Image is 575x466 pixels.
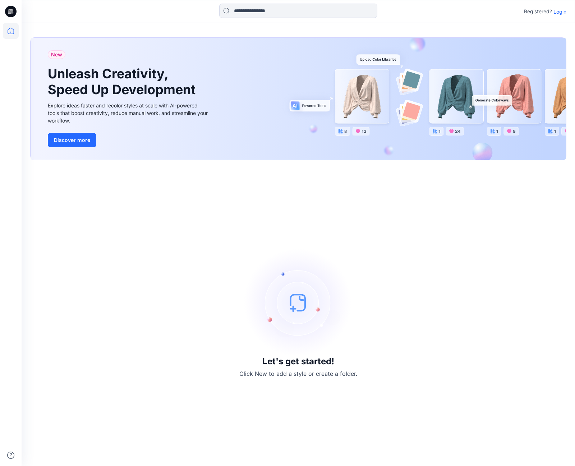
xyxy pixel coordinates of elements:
button: Discover more [48,133,96,147]
span: New [51,50,62,59]
h1: Unleash Creativity, Speed Up Development [48,66,199,97]
h3: Let's get started! [262,356,334,366]
img: empty-state-image.svg [244,249,352,356]
p: Click New to add a style or create a folder. [239,369,357,378]
a: Discover more [48,133,210,147]
div: Explore ideas faster and recolor styles at scale with AI-powered tools that boost creativity, red... [48,102,210,124]
p: Login [553,8,566,15]
p: Registered? [524,7,552,16]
